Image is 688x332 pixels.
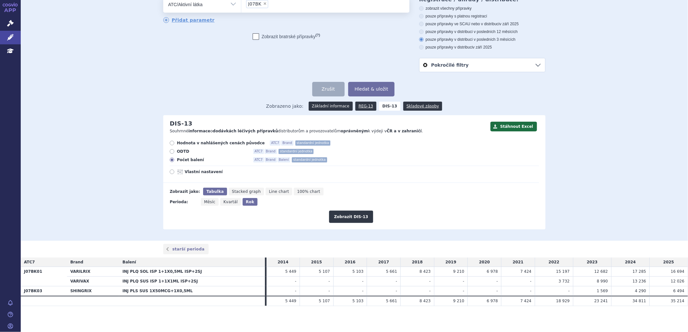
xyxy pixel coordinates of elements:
th: INJ PLS SUS 1X50MCG+1X0,5ML [119,286,265,296]
td: 2016 [333,258,367,267]
span: Kvartál [224,200,238,204]
td: 2014 [267,258,300,267]
span: 5 661 [386,269,397,274]
span: 12 026 [671,279,684,283]
span: 8 423 [419,269,430,274]
label: pouze přípravky v distribuci [419,45,545,50]
span: 6 978 [487,299,498,303]
span: 5 103 [352,299,363,303]
span: 5 103 [352,269,363,274]
p: Souhrnné o distributorům a provozovatelům k výdeji v . [170,128,487,134]
span: 6 494 [673,289,684,293]
button: Hledat & uložit [348,82,395,96]
a: Pokročilé filtry [419,58,545,72]
span: 15 197 [556,269,570,274]
span: Hodnota v nahlášených cenách původce [177,140,265,146]
span: 13 236 [633,279,646,283]
span: Balení [278,157,290,162]
span: 17 285 [633,269,646,274]
span: standardní jednotka [292,157,327,162]
span: - [463,279,464,283]
th: J07BK01 [21,267,67,286]
span: 9 210 [453,269,464,274]
span: - [530,289,532,293]
span: ATC7 [253,149,264,154]
span: 8 990 [597,279,608,283]
span: 6 978 [487,269,498,274]
a: Přidat parametr [163,17,215,23]
span: Line chart [269,189,289,194]
span: Zobrazeno jako: [266,102,304,111]
td: 2021 [501,258,535,267]
span: × [263,2,267,6]
span: - [396,289,397,293]
span: 1 569 [597,289,608,293]
th: INJ PLQ SUS ISP 1+1X1ML ISP+2SJ [119,277,265,286]
span: - [429,289,430,293]
span: 7 424 [520,299,531,303]
span: v září 2025 [473,45,492,50]
span: Brand [70,260,83,264]
strong: DIS-13 [379,102,400,111]
td: 2020 [468,258,501,267]
span: 8 423 [419,299,430,303]
label: pouze přípravky v distribuci v posledních 3 měsících [419,37,545,42]
span: ATC7 [253,157,264,162]
span: ATC7 [24,260,35,264]
label: pouze přípravky s platnou registrací [419,14,545,19]
td: 2024 [611,258,649,267]
button: Zobrazit DIS-13 [329,211,373,223]
span: - [497,279,498,283]
button: Zrušit [312,82,345,96]
button: Stáhnout Excel [490,122,537,131]
span: - [295,279,296,283]
span: 3 732 [559,279,570,283]
td: 2022 [535,258,573,267]
th: INJ PLQ SOL ISP 1+1X0,5ML ISP+2SJ [119,267,265,277]
span: standardní jednotka [295,140,330,146]
span: 34 811 [633,299,646,303]
label: pouze přípravky v distribuci v posledních 12 měsících [419,29,545,34]
span: - [497,289,498,293]
span: - [396,279,397,283]
span: 100% chart [297,189,320,194]
span: Brand [281,140,293,146]
span: 5 449 [285,299,296,303]
span: 16 694 [671,269,684,274]
span: v září 2025 [499,22,519,26]
span: Brand [265,149,277,154]
span: - [328,289,330,293]
span: - [429,279,430,283]
span: Vlastní nastavení [185,169,256,174]
span: 4 290 [635,289,646,293]
strong: dodávkách léčivých přípravků [213,129,278,133]
th: J07BK03 [21,286,67,296]
h2: DIS-13 [170,120,192,127]
a: Skladové zásoby [403,102,442,111]
span: Balení [122,260,136,264]
span: Měsíc [204,200,215,204]
span: Počet balení [177,157,248,162]
label: Zobrazit bratrské přípravky [253,33,320,40]
span: 35 214 [671,299,684,303]
span: 18 929 [556,299,570,303]
div: Perioda: [170,198,198,206]
span: 5 449 [285,269,296,274]
strong: oprávněným [341,129,368,133]
span: - [463,289,464,293]
td: 2017 [367,258,401,267]
span: Tabulka [206,189,224,194]
span: 5 107 [319,269,330,274]
span: 5 107 [319,299,330,303]
td: 2018 [401,258,434,267]
strong: informace [189,129,211,133]
span: - [568,289,570,293]
span: - [362,279,363,283]
th: SHINGRIX [67,286,119,296]
th: VARIVAX [67,277,119,286]
label: zobrazit všechny přípravky [419,6,545,11]
span: 5 661 [386,299,397,303]
span: Rok [246,200,254,204]
span: ODTD [177,149,248,154]
strong: ČR a v zahraničí [387,129,422,133]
